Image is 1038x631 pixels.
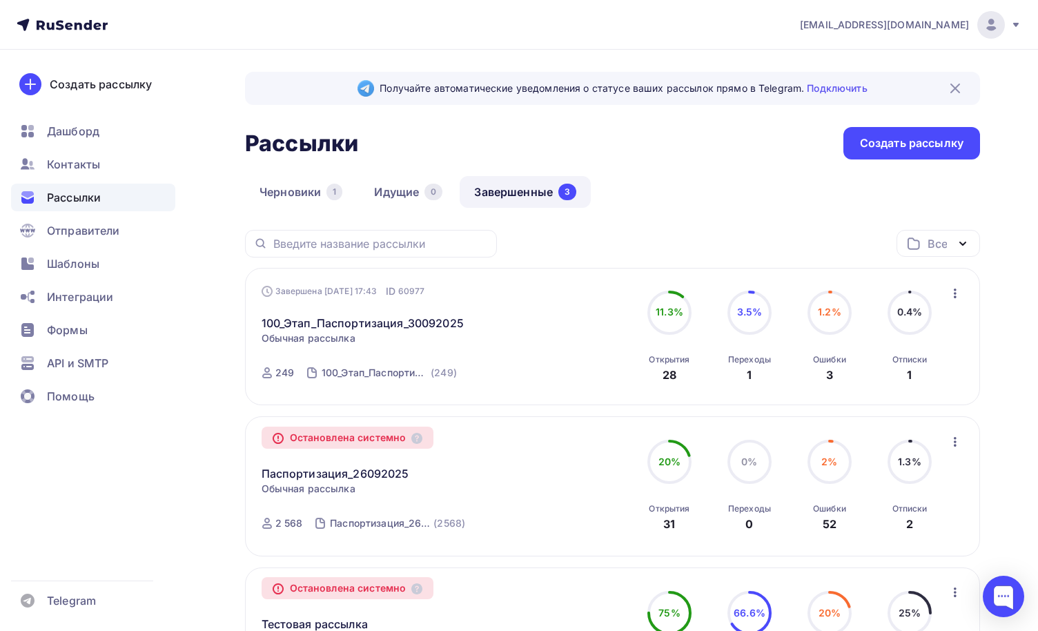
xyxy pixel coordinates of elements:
span: 1.3% [898,456,921,467]
a: Отправители [11,217,175,244]
span: Рассылки [47,189,101,206]
div: 2 [906,516,913,532]
span: 75% [658,607,680,619]
div: 52 [823,516,836,532]
div: Открытия [649,354,689,365]
a: Идущие0 [360,176,457,208]
div: Все [928,235,947,252]
div: Открытия [649,503,689,514]
div: 249 [275,366,294,380]
span: Отправители [47,222,120,239]
div: Отписки [892,354,928,365]
a: Формы [11,316,175,344]
h2: Рассылки [245,130,358,157]
div: Создать рассылку [860,135,963,151]
span: 25% [899,607,921,619]
span: Интеграции [47,289,113,305]
span: Дашборд [47,123,99,139]
div: 1 [326,184,342,200]
a: [EMAIL_ADDRESS][DOMAIN_NAME] [800,11,1021,39]
div: (2568) [433,516,465,530]
div: Переходы [728,503,771,514]
div: Ошибки [813,354,846,365]
a: Завершенные3 [460,176,591,208]
div: Паспортизация_26092025 [330,516,431,530]
span: 20% [819,607,841,619]
span: 0.4% [897,306,923,318]
div: 28 [663,367,676,383]
span: ID [386,284,395,298]
div: 0 [745,516,753,532]
span: Помощь [47,388,95,405]
span: [EMAIL_ADDRESS][DOMAIN_NAME] [800,18,969,32]
span: 3.5% [737,306,763,318]
span: Шаблоны [47,255,99,272]
a: Подключить [807,82,867,94]
span: 2% [821,456,837,467]
a: Контакты [11,151,175,178]
span: Обычная рассылка [262,331,355,345]
span: 1.2% [818,306,841,318]
a: Шаблоны [11,250,175,278]
div: 100_Этап_Паспортизация_30092025 [322,366,428,380]
span: 60977 [398,284,425,298]
span: Контакты [47,156,100,173]
div: 31 [663,516,675,532]
div: 2 568 [275,516,303,530]
div: Остановлена системно [262,577,434,599]
div: 1 [907,367,912,383]
img: Telegram [358,80,374,97]
a: 100_Этап_Паспортизация_30092025 (249) [320,362,458,384]
a: Дашборд [11,117,175,145]
span: 20% [658,456,680,467]
div: (249) [431,366,457,380]
a: Паспортизация_26092025 (2568) [329,512,467,534]
span: 11.3% [656,306,683,318]
div: 3 [558,184,576,200]
div: Создать рассылку [50,76,152,93]
div: Остановлена системно [262,427,434,449]
div: Завершена [DATE] 17:43 [262,284,425,298]
div: 3 [826,367,833,383]
a: Рассылки [11,184,175,211]
div: 0 [424,184,442,200]
div: Переходы [728,354,771,365]
button: Все [897,230,980,257]
span: API и SMTP [47,355,108,371]
a: Паспортизация_26092025 [262,465,409,482]
span: Получайте автоматические уведомления о статусе ваших рассылок прямо в Telegram. [380,81,867,95]
div: Отписки [892,503,928,514]
a: 100_Этап_Паспортизация_30092025 [262,315,464,331]
span: Обычная рассылка [262,482,355,496]
span: 0% [741,456,757,467]
span: Формы [47,322,88,338]
input: Введите название рассылки [273,236,489,251]
span: 66.6% [734,607,765,619]
span: Telegram [47,592,96,609]
div: 1 [747,367,752,383]
a: Черновики1 [245,176,357,208]
div: Ошибки [813,503,846,514]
